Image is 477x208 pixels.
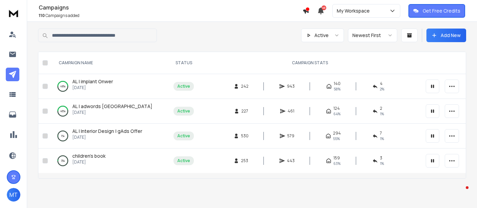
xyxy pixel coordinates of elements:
button: MT [7,188,20,202]
p: Active [314,32,329,39]
p: [DATE] [72,159,106,165]
p: [DATE] [72,85,113,90]
th: CAMPAIGN STATS [198,52,422,74]
div: Active [177,158,190,163]
span: 461 [288,108,294,114]
span: 63 % [333,161,341,166]
span: 64 % [333,111,341,117]
th: STATUS [169,52,198,74]
h1: Campaigns [39,3,302,12]
span: 3 [380,155,382,161]
div: Active [177,108,190,114]
p: 46 % [60,108,66,115]
p: 3 % [61,157,65,164]
p: 1 % [61,133,65,139]
span: 2 % [380,86,384,92]
p: Campaigns added [39,13,302,18]
span: 58 % [334,86,341,92]
span: 1 % [380,136,384,141]
span: 1 % [380,111,384,117]
span: 159 [333,155,340,161]
span: 2 [380,106,382,111]
p: [DATE] [72,110,152,115]
a: children's book [72,153,106,159]
span: 55 % [333,136,340,141]
span: 49 [322,5,326,10]
div: Active [177,84,190,89]
div: Active [177,133,190,139]
a: AL | implant Onwer [72,78,113,85]
p: 49 % [60,83,66,90]
td: 1%AL | Interior Design | gAds Offer[DATE] [51,124,169,149]
span: AL | Interior Design | gAds Offer [72,128,142,134]
span: 443 [287,158,295,163]
button: Add New [426,29,466,42]
iframe: Intercom live chat [452,185,469,201]
span: 110 [39,13,45,18]
img: logo [7,7,20,19]
span: 4 [380,81,383,86]
a: AL | adwords [GEOGRAPHIC_DATA] [72,103,152,110]
p: [DATE] [72,135,142,140]
p: My Workspace [337,7,372,14]
th: CAMPAIGN NAME [51,52,169,74]
button: Newest First [348,29,397,42]
span: 124 [333,106,340,111]
td: 49%AL | implant Onwer[DATE] [51,74,169,99]
span: 943 [287,84,295,89]
a: AL | Interior Design | gAds Offer [72,128,142,135]
span: 530 [241,133,249,139]
span: 294 [333,131,341,136]
span: 7 [380,131,382,136]
span: 579 [287,133,294,139]
span: 253 [241,158,248,163]
span: 140 [334,81,341,86]
p: Get Free Credits [423,7,460,14]
button: Get Free Credits [408,4,465,18]
td: 3%children's book[DATE] [51,149,169,173]
td: 46%AL | adwords [GEOGRAPHIC_DATA][DATE] [51,99,169,124]
span: 1 % [380,161,384,166]
span: 227 [241,108,248,114]
span: 242 [241,84,249,89]
span: AL | adwords [GEOGRAPHIC_DATA] [72,103,152,109]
